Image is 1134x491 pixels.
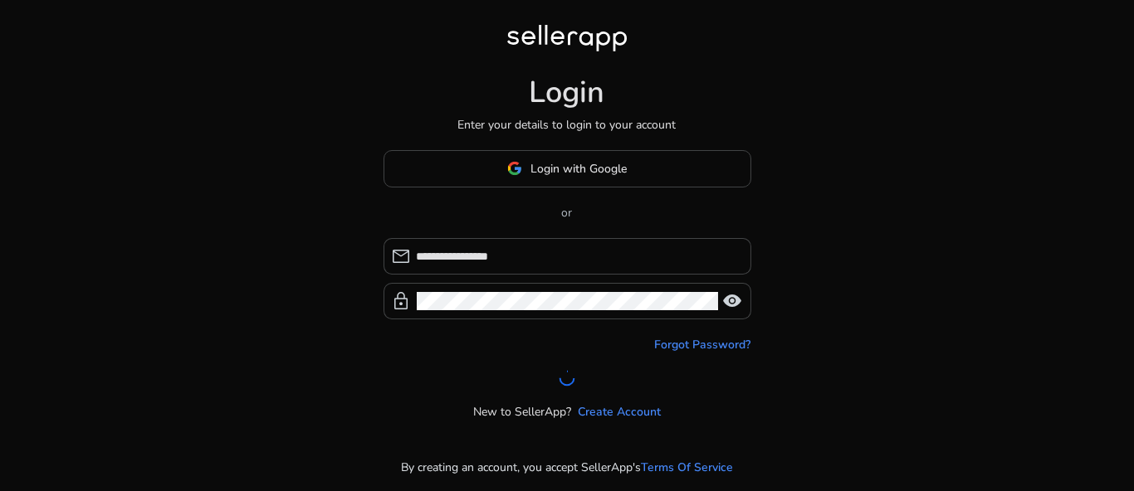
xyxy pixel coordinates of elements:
span: mail [392,246,412,266]
p: or [384,204,751,221]
span: visibility [723,291,743,311]
p: Enter your details to login to your account [458,116,677,134]
span: Login with Google [530,160,627,177]
img: google-logo.svg [507,161,522,176]
a: Terms Of Service [641,459,733,476]
button: Login with Google [384,150,751,187]
p: New to SellerApp? [473,403,571,421]
a: Forgot Password? [655,336,751,353]
h1: Login [530,75,605,110]
a: Create Account [578,403,661,421]
span: lock [392,291,412,311]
